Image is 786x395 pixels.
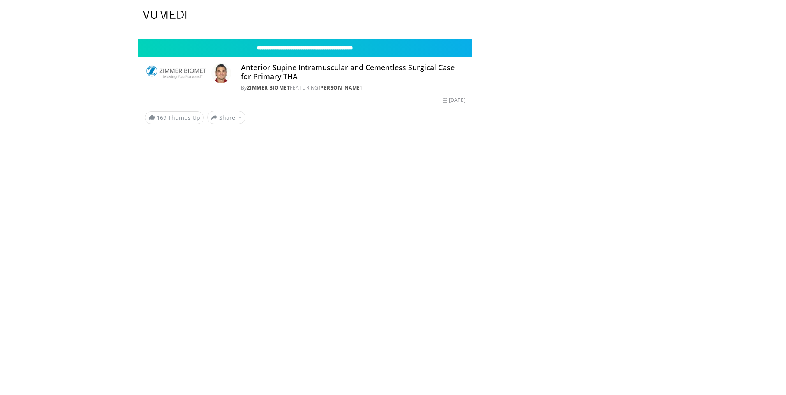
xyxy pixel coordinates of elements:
[241,84,465,92] div: By FEATURING
[157,114,166,122] span: 169
[145,111,204,124] a: 169 Thumbs Up
[443,96,465,104] div: [DATE]
[143,11,187,19] img: VuMedi Logo
[207,111,245,124] button: Share
[145,63,208,83] img: Zimmer Biomet
[241,63,465,81] h4: Anterior Supine Intramuscular and Cementless Surgical Case for Primary THA
[211,63,231,83] img: Avatar
[247,84,290,91] a: Zimmer Biomet
[319,84,362,91] a: [PERSON_NAME]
